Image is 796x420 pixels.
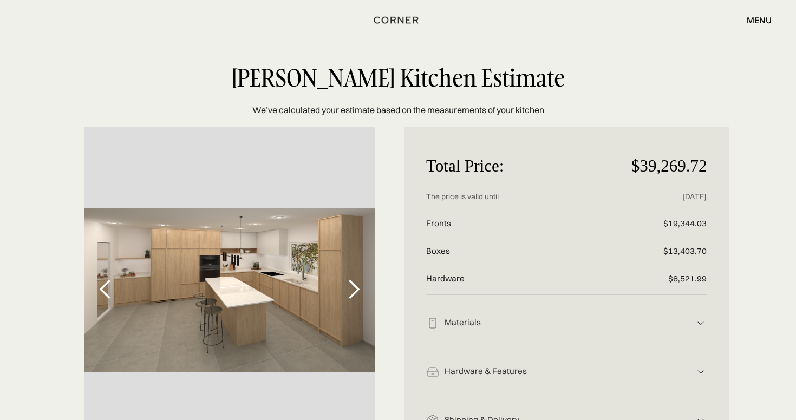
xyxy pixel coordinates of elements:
p: $13,403.70 [614,238,707,265]
p: $6,521.99 [614,265,707,293]
p: Boxes [426,238,614,265]
p: [DATE] [614,183,707,210]
p: Total Price: [426,149,614,183]
div: menu [736,11,772,29]
div: Hardware & Features [439,366,694,377]
p: The price is valid until [426,183,614,210]
p: We’ve calculated your estimate based on the measurements of your kitchen [252,103,544,116]
div: Materials [439,317,694,329]
div: [PERSON_NAME] Kitchen Estimate [203,65,594,90]
p: $39,269.72 [614,149,707,183]
a: home [367,13,429,27]
p: Hardware [426,265,614,293]
p: $19,344.03 [614,210,707,238]
div: menu [747,16,772,24]
p: Fronts [426,210,614,238]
